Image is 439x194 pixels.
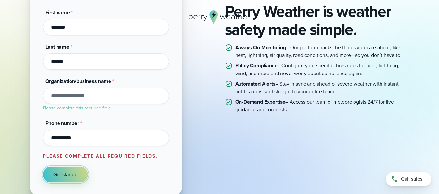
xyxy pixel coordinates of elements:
span: Get started [53,171,78,178]
strong: Automated Alerts [235,80,276,87]
a: Call sales [386,172,431,186]
span: Organization/business name [45,77,111,85]
p: – Configure your specific thresholds for heat, lightning, wind, and more and never worry about co... [235,62,409,77]
label: Please complete this required field. [43,105,112,111]
p: – Stay in sync and ahead of severe weather with instant notifications sent straight to your entir... [235,80,409,96]
button: Get started [43,167,88,182]
span: Call sales [401,175,422,183]
span: First name [45,9,70,16]
strong: Always-On Monitoring [235,44,286,51]
p: – Access our team of meteorologists 24/7 for live guidance and forecasts. [235,98,409,114]
strong: On-Demand Expertise [235,98,286,106]
h2: Perry Weather is weather safety made simple. [225,2,409,39]
span: Phone number [45,120,79,127]
span: Last name [45,43,69,51]
p: – Our platform tracks the things you care about, like heat, lightning, air quality, road conditio... [235,44,409,59]
strong: Policy Compliance [235,62,278,69]
label: Please complete all required fields. [43,153,158,160]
